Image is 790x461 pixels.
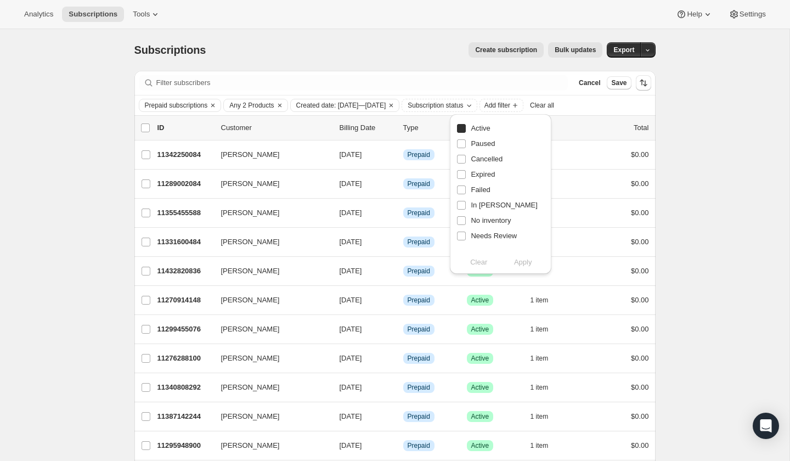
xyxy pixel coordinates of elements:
[611,78,627,87] span: Save
[408,209,430,217] span: Prepaid
[157,178,212,189] p: 11289002084
[221,266,280,277] span: [PERSON_NAME]
[531,322,561,337] button: 1 item
[669,7,719,22] button: Help
[215,175,324,193] button: [PERSON_NAME]
[753,413,779,439] div: Open Intercom Messenger
[408,267,430,276] span: Prepaid
[631,354,649,362] span: $0.00
[531,122,585,133] div: Items
[340,325,362,333] span: [DATE]
[221,207,280,218] span: [PERSON_NAME]
[221,324,280,335] span: [PERSON_NAME]
[631,441,649,449] span: $0.00
[157,440,212,451] p: 11295948900
[607,42,641,58] button: Export
[229,101,274,110] span: Any 2 Products
[471,155,503,163] span: Cancelled
[157,380,649,395] div: 11340808292[PERSON_NAME][DATE]InfoPrepaidSuccessActive1 item$0.00
[157,207,212,218] p: 11355455588
[126,7,167,22] button: Tools
[408,441,430,450] span: Prepaid
[18,7,60,22] button: Analytics
[340,383,362,391] span: [DATE]
[471,296,489,305] span: Active
[157,409,649,424] div: 11387142244[PERSON_NAME][DATE]InfoPrepaidSuccessActive1 item$0.00
[531,441,549,450] span: 1 item
[531,354,549,363] span: 1 item
[340,122,394,133] p: Billing Date
[631,296,649,304] span: $0.00
[631,179,649,188] span: $0.00
[631,412,649,420] span: $0.00
[471,441,489,450] span: Active
[469,42,544,58] button: Create subscription
[157,295,212,306] p: 11270914148
[69,10,117,19] span: Subscriptions
[579,78,600,87] span: Cancel
[631,238,649,246] span: $0.00
[471,201,537,209] span: In [PERSON_NAME]
[133,10,150,19] span: Tools
[139,99,208,111] button: Prepaid subscriptions
[555,46,596,54] span: Bulk updates
[221,382,280,393] span: [PERSON_NAME]
[291,99,386,111] button: Created date: Apr 18, 2025—Jun 14, 2025
[157,149,212,160] p: 11342250084
[631,325,649,333] span: $0.00
[157,234,649,250] div: 11331600484[PERSON_NAME][DATE]InfoPrepaidSuccessActive1 item$0.00
[207,99,218,111] button: Clear
[157,351,649,366] div: 11276288100[PERSON_NAME][DATE]InfoPrepaidSuccessActive1 item$0.00
[471,170,495,178] span: Expired
[471,412,489,421] span: Active
[340,296,362,304] span: [DATE]
[24,10,53,19] span: Analytics
[631,150,649,159] span: $0.00
[134,44,206,56] span: Subscriptions
[224,99,274,111] button: Any 2 Products
[687,10,702,19] span: Help
[471,216,511,224] span: No inventory
[408,383,430,392] span: Prepaid
[215,408,324,425] button: [PERSON_NAME]
[531,383,549,392] span: 1 item
[215,146,324,164] button: [PERSON_NAME]
[631,209,649,217] span: $0.00
[531,412,549,421] span: 1 item
[471,232,517,240] span: Needs Review
[531,296,549,305] span: 1 item
[408,150,430,159] span: Prepaid
[221,411,280,422] span: [PERSON_NAME]
[402,99,476,111] button: Subscription status
[403,122,458,133] div: Type
[531,325,549,334] span: 1 item
[157,324,212,335] p: 11299455076
[408,325,430,334] span: Prepaid
[221,440,280,451] span: [PERSON_NAME]
[386,99,397,111] button: Clear
[408,101,463,110] span: Subscription status
[157,382,212,393] p: 11340808292
[531,351,561,366] button: 1 item
[221,353,280,364] span: [PERSON_NAME]
[548,42,602,58] button: Bulk updates
[471,124,490,132] span: Active
[215,321,324,338] button: [PERSON_NAME]
[340,150,362,159] span: [DATE]
[215,350,324,367] button: [PERSON_NAME]
[408,354,430,363] span: Prepaid
[215,204,324,222] button: [PERSON_NAME]
[526,99,558,112] button: Clear all
[531,409,561,424] button: 1 item
[221,237,280,248] span: [PERSON_NAME]
[157,293,649,308] div: 11270914148[PERSON_NAME][DATE]InfoPrepaidSuccessActive1 item$0.00
[471,139,495,148] span: Paused
[215,291,324,309] button: [PERSON_NAME]
[157,176,649,192] div: 11289002084[PERSON_NAME][DATE]InfoPrepaidSuccessActive1 item$0.00
[408,179,430,188] span: Prepaid
[471,325,489,334] span: Active
[215,437,324,454] button: [PERSON_NAME]
[471,383,489,392] span: Active
[408,238,430,246] span: Prepaid
[340,412,362,420] span: [DATE]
